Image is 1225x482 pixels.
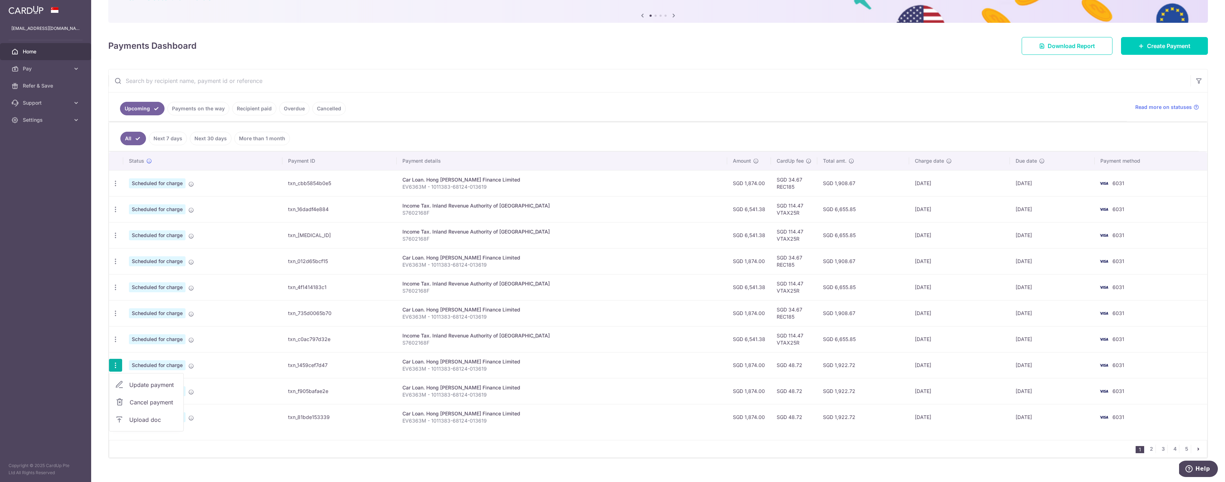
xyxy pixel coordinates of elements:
[402,332,721,339] div: Income Tax. Inland Revenue Authority of [GEOGRAPHIC_DATA]
[727,326,771,352] td: SGD 6,541.38
[1097,205,1111,214] img: Bank Card
[771,222,817,248] td: SGD 114.47 VTAX25R
[402,384,721,391] div: Car Loan. Hong [PERSON_NAME] Finance Limited
[909,300,1010,326] td: [DATE]
[817,222,909,248] td: SGD 6,655.85
[402,410,721,417] div: Car Loan. Hong [PERSON_NAME] Finance Limited
[771,378,817,404] td: SGD 48.72
[1112,258,1124,264] span: 6031
[771,170,817,196] td: SGD 34.67 REC185
[727,404,771,430] td: SGD 1,874.00
[1147,42,1190,50] span: Create Payment
[1097,257,1111,266] img: Bank Card
[282,326,397,352] td: txn_c0ac797d32e
[1010,170,1094,196] td: [DATE]
[282,300,397,326] td: txn_735d0065b70
[282,274,397,300] td: txn_4f1414183c1
[1010,222,1094,248] td: [DATE]
[402,228,721,235] div: Income Tax. Inland Revenue Authority of [GEOGRAPHIC_DATA]
[1010,404,1094,430] td: [DATE]
[771,326,817,352] td: SGD 114.47 VTAX25R
[190,132,231,145] a: Next 30 days
[817,274,909,300] td: SGD 6,655.85
[402,358,721,365] div: Car Loan. Hong [PERSON_NAME] Finance Limited
[282,352,397,378] td: txn_1459cef7d47
[402,183,721,190] p: EV6363M - 1011383-68124-013619
[1097,231,1111,240] img: Bank Card
[909,378,1010,404] td: [DATE]
[129,230,186,240] span: Scheduled for charge
[817,404,909,430] td: SGD 1,922.72
[402,313,721,320] p: EV6363M - 1011383-68124-013619
[1095,152,1207,170] th: Payment method
[23,65,70,72] span: Pay
[1097,179,1111,188] img: Bank Card
[1112,388,1124,394] span: 6031
[1010,326,1094,352] td: [DATE]
[129,204,186,214] span: Scheduled for charge
[1010,378,1094,404] td: [DATE]
[909,196,1010,222] td: [DATE]
[909,222,1010,248] td: [DATE]
[129,282,186,292] span: Scheduled for charge
[1182,445,1191,453] a: 5
[167,102,229,115] a: Payments on the way
[282,170,397,196] td: txn_cbb5854b0e5
[1171,445,1179,453] a: 4
[727,170,771,196] td: SGD 1,874.00
[727,300,771,326] td: SGD 1,874.00
[1097,283,1111,292] img: Bank Card
[1147,445,1156,453] a: 2
[402,235,721,242] p: S7602168F
[129,157,144,164] span: Status
[817,300,909,326] td: SGD 1,908.67
[1112,310,1124,316] span: 6031
[402,261,721,268] p: EV6363M - 1011383-68124-013619
[1048,42,1095,50] span: Download Report
[120,132,146,145] a: All
[129,334,186,344] span: Scheduled for charge
[109,69,1190,92] input: Search by recipient name, payment id or reference
[282,378,397,404] td: txn_f905bafae2e
[402,209,721,216] p: S7602168F
[1016,157,1037,164] span: Due date
[1022,37,1112,55] a: Download Report
[397,152,727,170] th: Payment details
[771,274,817,300] td: SGD 114.47 VTAX25R
[1097,309,1111,318] img: Bank Card
[232,102,276,115] a: Recipient paid
[771,300,817,326] td: SGD 34.67 REC185
[1136,440,1207,457] nav: pager
[23,116,70,124] span: Settings
[23,82,70,89] span: Refer & Save
[402,391,721,398] p: EV6363M - 1011383-68124-013619
[1135,104,1192,111] span: Read more on statuses
[23,48,70,55] span: Home
[909,326,1010,352] td: [DATE]
[1136,446,1144,453] li: 1
[1112,206,1124,212] span: 6031
[909,274,1010,300] td: [DATE]
[817,326,909,352] td: SGD 6,655.85
[1010,196,1094,222] td: [DATE]
[771,248,817,274] td: SGD 34.67 REC185
[129,308,186,318] span: Scheduled for charge
[817,352,909,378] td: SGD 1,922.72
[817,248,909,274] td: SGD 1,908.67
[1112,284,1124,290] span: 6031
[817,378,909,404] td: SGD 1,922.72
[1121,37,1208,55] a: Create Payment
[120,102,165,115] a: Upcoming
[1112,232,1124,238] span: 6031
[909,404,1010,430] td: [DATE]
[402,280,721,287] div: Income Tax. Inland Revenue Authority of [GEOGRAPHIC_DATA]
[129,178,186,188] span: Scheduled for charge
[402,287,721,294] p: S7602168F
[1135,104,1199,111] a: Read more on statuses
[402,176,721,183] div: Car Loan. Hong [PERSON_NAME] Finance Limited
[727,352,771,378] td: SGD 1,874.00
[909,352,1010,378] td: [DATE]
[402,254,721,261] div: Car Loan. Hong [PERSON_NAME] Finance Limited
[402,339,721,346] p: S7602168F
